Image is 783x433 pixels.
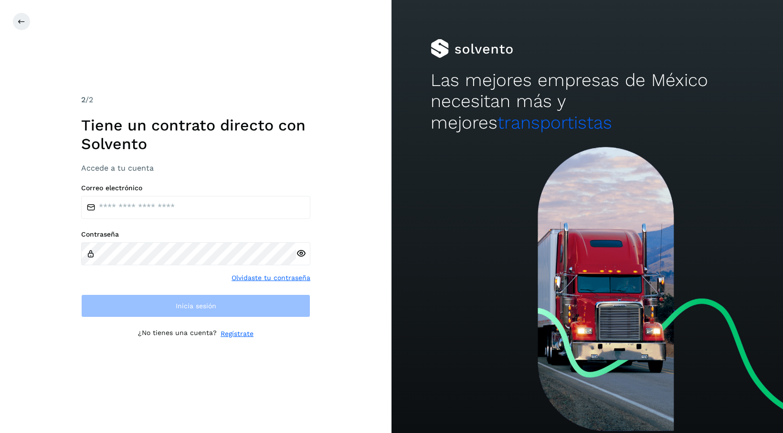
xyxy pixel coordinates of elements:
[176,303,216,309] span: Inicia sesión
[138,329,217,339] p: ¿No tienes una cuenta?
[81,184,310,192] label: Correo electrónico
[221,329,254,339] a: Regístrate
[81,230,310,238] label: Contraseña
[232,273,310,283] a: Olvidaste tu contraseña
[81,163,310,173] h3: Accede a tu cuenta
[497,112,612,133] span: transportistas
[81,95,85,104] span: 2
[81,94,310,106] div: /2
[81,294,310,317] button: Inicia sesión
[81,116,310,153] h1: Tiene un contrato directo con Solvento
[431,70,744,133] h2: Las mejores empresas de México necesitan más y mejores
